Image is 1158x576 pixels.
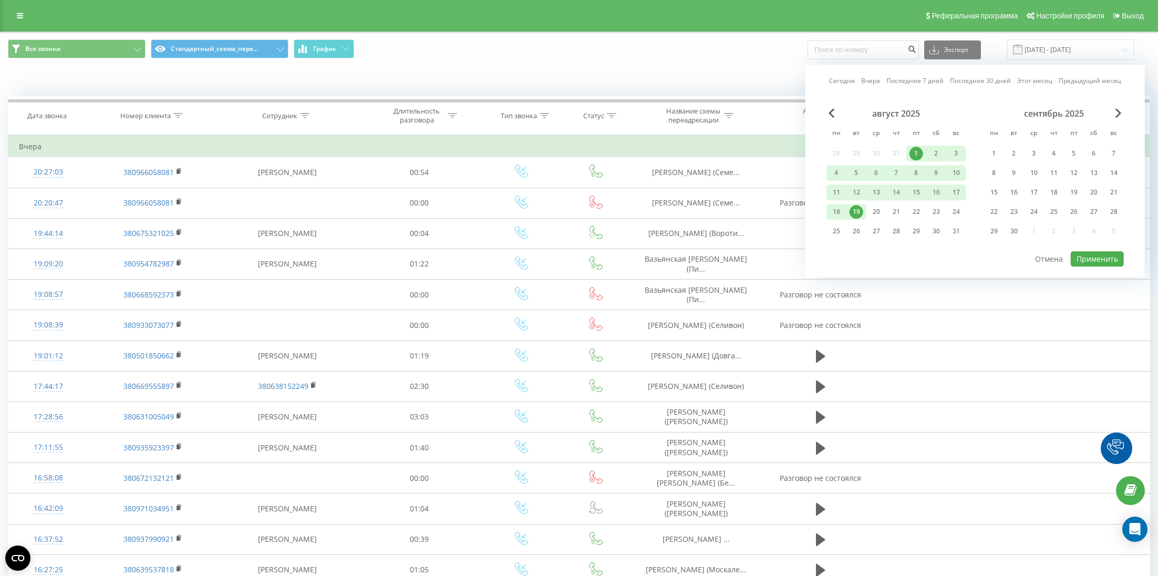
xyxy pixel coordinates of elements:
[1027,147,1041,160] div: 3
[262,111,297,120] div: Сотрудник
[929,147,943,160] div: 2
[929,224,943,238] div: 30
[830,224,843,238] div: 25
[1064,165,1084,181] div: пт 12 сент. 2025 г.
[890,186,903,199] div: 14
[846,223,866,239] div: вт 26 авг. 2025 г.
[123,320,174,330] a: 380933073077
[1087,186,1101,199] div: 20
[987,147,1001,160] div: 1
[949,186,963,199] div: 17
[1024,146,1044,161] div: ср 3 сент. 2025 г.
[123,564,174,574] a: 380639537818
[1087,166,1101,180] div: 13
[19,437,77,458] div: 17:11:55
[929,186,943,199] div: 16
[357,249,482,279] td: 01:22
[984,223,1004,239] div: пн 29 сент. 2025 г.
[1004,165,1024,181] div: вт 9 сент. 2025 г.
[890,224,903,238] div: 28
[294,39,354,58] button: График
[357,463,482,493] td: 00:00
[120,111,171,120] div: Номер клиента
[906,165,926,181] div: пт 8 авг. 2025 г.
[19,223,77,244] div: 19:44:14
[906,223,926,239] div: пт 29 авг. 2025 г.
[1024,165,1044,181] div: ср 10 сент. 2025 г.
[1026,126,1042,142] abbr: среда
[665,107,721,125] div: Название схемы переадресации
[1044,204,1064,220] div: чт 25 сент. 2025 г.
[1007,166,1021,180] div: 9
[1084,146,1104,161] div: сб 6 сент. 2025 г.
[984,165,1004,181] div: пн 8 сент. 2025 г.
[866,184,886,200] div: ср 13 авг. 2025 г.
[790,107,858,125] div: Аудиозапись разговора
[19,162,77,182] div: 20:27:03
[1007,186,1021,199] div: 16
[1084,204,1104,220] div: сб 27 сент. 2025 г.
[645,285,747,304] span: Вазьянская [PERSON_NAME] (Пи...
[357,371,482,402] td: 02:30
[1027,205,1041,219] div: 24
[123,473,174,483] a: 380672132121
[924,40,981,59] button: Экспорт
[870,205,883,219] div: 20
[826,165,846,181] div: пн 4 авг. 2025 г.
[928,126,944,142] abbr: суббота
[1004,146,1024,161] div: вт 2 сент. 2025 г.
[780,198,861,208] span: Разговор не состоялся
[583,111,604,120] div: Статус
[1107,166,1121,180] div: 14
[501,111,537,120] div: Тип звонка
[1067,186,1081,199] div: 19
[19,529,77,550] div: 16:37:52
[218,218,357,249] td: [PERSON_NAME]
[1047,186,1061,199] div: 18
[1017,76,1052,86] a: Этот месяц
[25,45,60,53] span: Все звонки
[123,381,174,391] a: 380669555897
[829,76,855,86] a: Сегодня
[123,443,174,452] a: 380935923397
[357,310,482,341] td: 00:00
[1047,205,1061,219] div: 25
[850,166,863,180] div: 5
[1024,184,1044,200] div: ср 17 сент. 2025 г.
[1006,126,1022,142] abbr: вторник
[19,254,77,274] div: 19:09:20
[1004,223,1024,239] div: вт 30 сент. 2025 г.
[886,76,944,86] a: Последние 7 дней
[1104,184,1124,200] div: вс 21 сент. 2025 г.
[357,524,482,554] td: 00:39
[646,564,746,574] span: [PERSON_NAME] (Москале...
[1107,147,1121,160] div: 7
[886,165,906,181] div: чт 7 авг. 2025 г.
[218,402,357,432] td: [PERSON_NAME]
[866,204,886,220] div: ср 20 авг. 2025 г.
[651,351,741,361] span: [PERSON_NAME] (Довга...
[1122,12,1144,20] span: Выход
[8,136,1150,157] td: Вчера
[631,310,761,341] td: [PERSON_NAME] (Селивон)
[886,184,906,200] div: чт 14 авг. 2025 г.
[886,204,906,220] div: чт 21 авг. 2025 г.
[870,166,883,180] div: 6
[984,108,1124,119] div: сентябрь 2025
[906,146,926,161] div: пт 1 авг. 2025 г.
[1084,165,1104,181] div: сб 13 сент. 2025 г.
[357,188,482,218] td: 00:00
[19,376,77,397] div: 17:44:17
[1067,166,1081,180] div: 12
[909,147,923,160] div: 1
[123,198,174,208] a: 380966058081
[909,166,923,180] div: 8
[663,534,730,544] span: [PERSON_NAME] ...
[830,166,843,180] div: 4
[929,166,943,180] div: 9
[906,184,926,200] div: пт 15 авг. 2025 г.
[846,165,866,181] div: вт 5 авг. 2025 г.
[866,165,886,181] div: ср 6 авг. 2025 г.
[1106,126,1122,142] abbr: воскресенье
[123,503,174,513] a: 380971034951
